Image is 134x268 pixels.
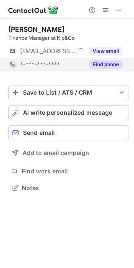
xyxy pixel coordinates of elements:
[22,184,126,192] span: Notes
[8,125,129,140] button: Send email
[8,5,59,15] img: ContactOut v5.3.10
[8,145,129,160] button: Add to email campaign
[89,60,122,69] button: Reveal Button
[8,165,129,177] button: Find work email
[8,105,129,120] button: AI write personalized message
[23,149,89,156] span: Add to email campaign
[23,109,112,116] span: AI write personalized message
[89,47,122,55] button: Reveal Button
[8,182,129,194] button: Notes
[8,25,64,33] div: [PERSON_NAME]
[23,129,55,136] span: Send email
[22,167,126,175] span: Find work email
[8,85,129,100] button: save-profile-one-click
[20,47,75,55] span: [EMAIL_ADDRESS][DOMAIN_NAME]
[8,34,129,42] div: Finance Manager at Kip&Co
[23,89,114,96] div: Save to List / ATS / CRM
